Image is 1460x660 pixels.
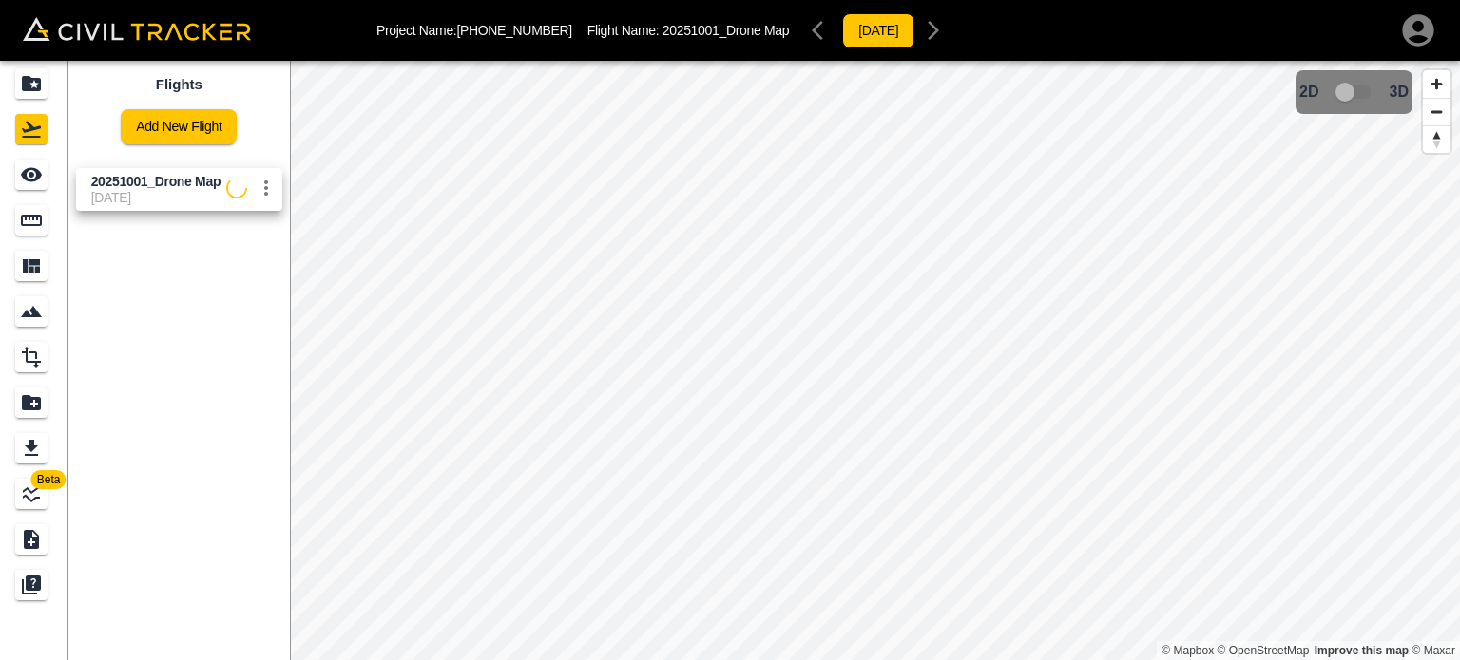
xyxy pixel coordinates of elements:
p: Flight Name: [587,23,789,38]
button: Zoom in [1423,70,1450,98]
p: Project Name: [PHONE_NUMBER] [376,23,572,38]
canvas: Map [290,61,1460,660]
button: [DATE] [842,13,914,48]
a: Maxar [1412,644,1455,657]
span: 3D [1390,84,1409,101]
img: Civil Tracker [23,17,251,41]
span: 20251001_Drone Map [663,23,789,38]
button: Zoom out [1423,98,1450,125]
button: Reset bearing to north [1423,125,1450,153]
a: Map feedback [1315,644,1409,657]
span: 3D model not uploaded yet [1327,74,1382,110]
a: Mapbox [1162,644,1214,657]
span: 2D [1299,84,1318,101]
a: OpenStreetMap [1218,644,1310,657]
